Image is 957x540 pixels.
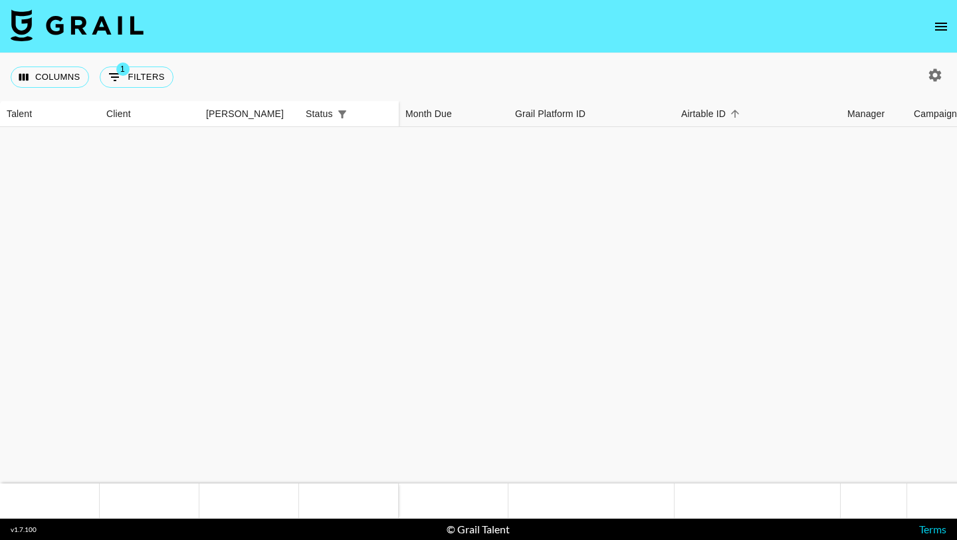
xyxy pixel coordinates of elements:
div: Grail Platform ID [515,101,585,127]
div: Client [100,101,199,127]
div: Manager [841,101,907,127]
div: © Grail Talent [447,523,510,536]
div: Month Due [399,101,508,127]
div: Airtable ID [675,101,841,127]
div: Manager [847,101,885,127]
button: Select columns [11,67,89,88]
img: Grail Talent [11,9,144,41]
span: 1 [116,63,130,76]
div: Talent [7,101,32,127]
div: 1 active filter [333,105,352,124]
button: open drawer [928,13,954,40]
div: Booker [199,101,299,127]
button: Show filters [100,67,173,88]
div: Airtable ID [681,101,726,127]
div: Client [106,101,131,127]
button: Show filters [333,105,352,124]
div: Grail Platform ID [508,101,675,127]
div: v 1.7.100 [11,525,37,534]
div: Status [299,101,399,127]
button: Sort [352,105,370,124]
div: [PERSON_NAME] [206,101,284,127]
button: Sort [726,104,744,123]
a: Terms [919,523,946,535]
div: Status [306,101,333,127]
div: Month Due [405,101,452,127]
